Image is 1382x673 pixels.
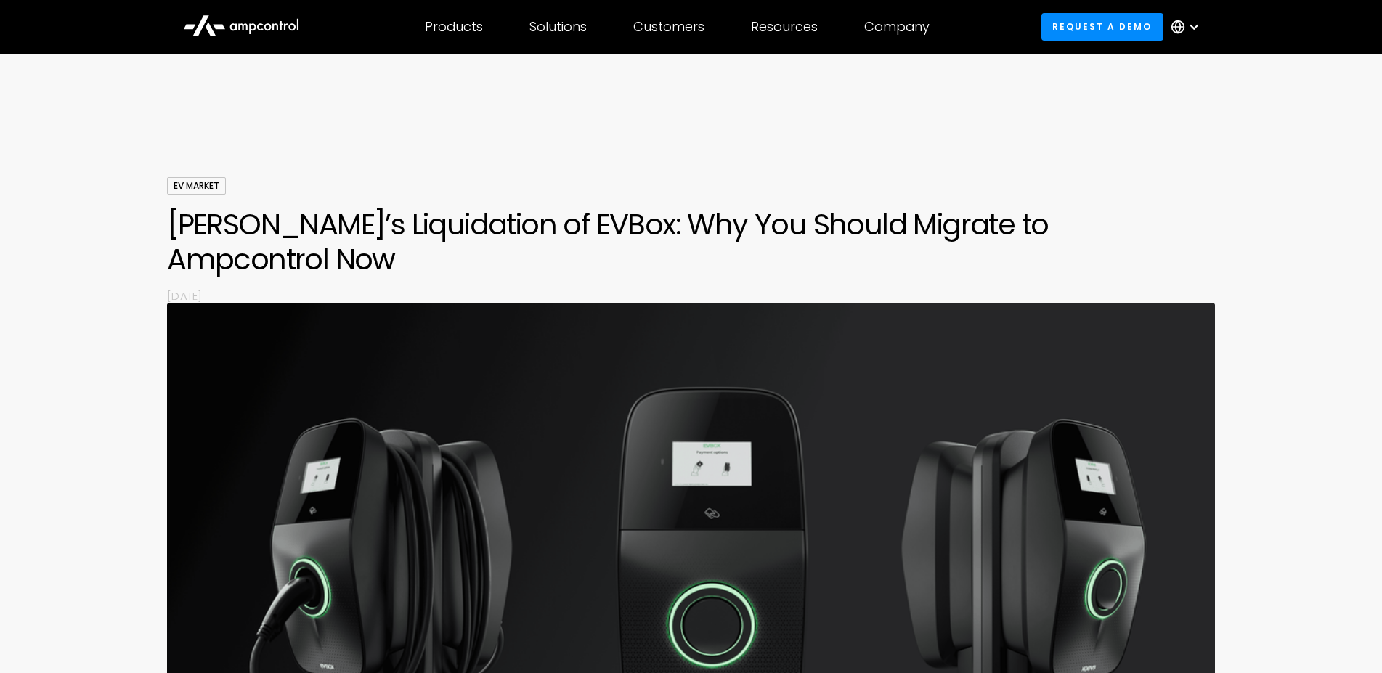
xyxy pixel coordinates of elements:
div: Solutions [529,19,587,35]
a: Request a demo [1041,13,1163,40]
div: Company [864,19,930,35]
div: Resources [751,19,818,35]
div: EV Market [167,177,226,195]
div: Products [425,19,483,35]
h1: [PERSON_NAME]’s Liquidation of EVBox: Why You Should Migrate to Ampcontrol Now [167,207,1214,277]
p: [DATE] [167,288,1214,303]
div: Customers [633,19,704,35]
